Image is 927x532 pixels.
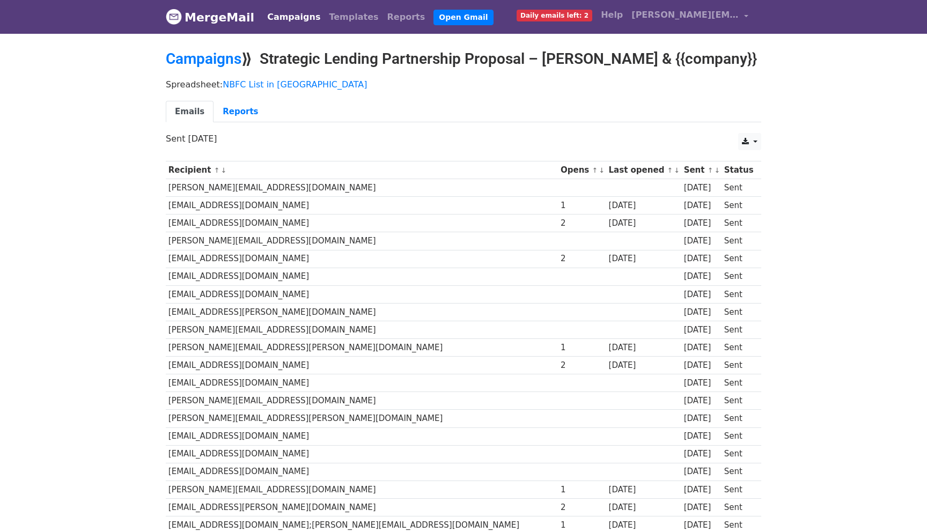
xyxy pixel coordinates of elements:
[558,161,606,179] th: Opens
[166,357,558,374] td: [EMAIL_ADDRESS][DOMAIN_NAME]
[684,235,719,247] div: [DATE]
[561,359,604,372] div: 2
[561,501,604,514] div: 2
[166,392,558,410] td: [PERSON_NAME][EMAIL_ADDRESS][DOMAIN_NAME]
[722,161,756,179] th: Status
[708,166,713,174] a: ↑
[166,339,558,357] td: [PERSON_NAME][EMAIL_ADDRESS][PERSON_NAME][DOMAIN_NAME]
[684,377,719,389] div: [DATE]
[609,519,679,531] div: [DATE]
[166,79,761,90] p: Spreadsheet:
[166,133,761,144] p: Sent [DATE]
[606,161,681,179] th: Last opened
[714,166,720,174] a: ↓
[609,484,679,496] div: [DATE]
[166,463,558,481] td: [EMAIL_ADDRESS][DOMAIN_NAME]
[166,101,214,123] a: Emails
[166,303,558,321] td: [EMAIL_ADDRESS][PERSON_NAME][DOMAIN_NAME]
[166,321,558,338] td: [PERSON_NAME][EMAIL_ADDRESS][DOMAIN_NAME]
[722,250,756,268] td: Sent
[722,463,756,481] td: Sent
[166,161,558,179] th: Recipient
[223,79,367,90] a: NBFC List in [GEOGRAPHIC_DATA]
[214,101,267,123] a: Reports
[684,359,719,372] div: [DATE]
[631,9,739,21] span: [PERSON_NAME][EMAIL_ADDRESS][DOMAIN_NAME]
[722,427,756,445] td: Sent
[722,357,756,374] td: Sent
[684,412,719,425] div: [DATE]
[684,324,719,336] div: [DATE]
[609,199,679,212] div: [DATE]
[722,498,756,516] td: Sent
[722,215,756,232] td: Sent
[722,232,756,250] td: Sent
[561,217,604,230] div: 2
[609,501,679,514] div: [DATE]
[722,445,756,463] td: Sent
[517,10,592,21] span: Daily emails left: 2
[609,359,679,372] div: [DATE]
[609,342,679,354] div: [DATE]
[166,285,558,303] td: [EMAIL_ADDRESS][DOMAIN_NAME]
[684,270,719,283] div: [DATE]
[627,4,753,29] a: [PERSON_NAME][EMAIL_ADDRESS][DOMAIN_NAME]
[561,484,604,496] div: 1
[684,217,719,230] div: [DATE]
[597,4,627,26] a: Help
[166,410,558,427] td: [PERSON_NAME][EMAIL_ADDRESS][PERSON_NAME][DOMAIN_NAME]
[681,161,722,179] th: Sent
[561,519,604,531] div: 1
[166,427,558,445] td: [EMAIL_ADDRESS][DOMAIN_NAME]
[592,166,598,174] a: ↑
[166,50,761,68] h2: ⟫ Strategic Lending Partnership Proposal – [PERSON_NAME] & {{company}}
[722,197,756,215] td: Sent
[166,268,558,285] td: [EMAIL_ADDRESS][DOMAIN_NAME]
[684,484,719,496] div: [DATE]
[166,445,558,463] td: [EMAIL_ADDRESS][DOMAIN_NAME]
[263,6,325,28] a: Campaigns
[674,166,680,174] a: ↓
[383,6,430,28] a: Reports
[561,342,604,354] div: 1
[166,250,558,268] td: [EMAIL_ADDRESS][DOMAIN_NAME]
[512,4,597,26] a: Daily emails left: 2
[722,410,756,427] td: Sent
[561,253,604,265] div: 2
[433,10,493,25] a: Open Gmail
[684,465,719,478] div: [DATE]
[684,501,719,514] div: [DATE]
[684,289,719,301] div: [DATE]
[166,374,558,392] td: [EMAIL_ADDRESS][DOMAIN_NAME]
[684,306,719,319] div: [DATE]
[166,215,558,232] td: [EMAIL_ADDRESS][DOMAIN_NAME]
[166,50,241,68] a: Campaigns
[561,199,604,212] div: 1
[609,217,679,230] div: [DATE]
[684,199,719,212] div: [DATE]
[599,166,605,174] a: ↓
[166,197,558,215] td: [EMAIL_ADDRESS][DOMAIN_NAME]
[684,342,719,354] div: [DATE]
[722,321,756,338] td: Sent
[166,6,254,28] a: MergeMail
[722,481,756,498] td: Sent
[166,481,558,498] td: [PERSON_NAME][EMAIL_ADDRESS][DOMAIN_NAME]
[166,9,182,25] img: MergeMail logo
[214,166,220,174] a: ↑
[684,253,719,265] div: [DATE]
[722,303,756,321] td: Sent
[166,179,558,197] td: [PERSON_NAME][EMAIL_ADDRESS][DOMAIN_NAME]
[684,395,719,407] div: [DATE]
[722,179,756,197] td: Sent
[722,285,756,303] td: Sent
[684,430,719,442] div: [DATE]
[722,339,756,357] td: Sent
[166,232,558,250] td: [PERSON_NAME][EMAIL_ADDRESS][DOMAIN_NAME]
[220,166,226,174] a: ↓
[722,268,756,285] td: Sent
[667,166,673,174] a: ↑
[722,374,756,392] td: Sent
[684,519,719,531] div: [DATE]
[684,448,719,460] div: [DATE]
